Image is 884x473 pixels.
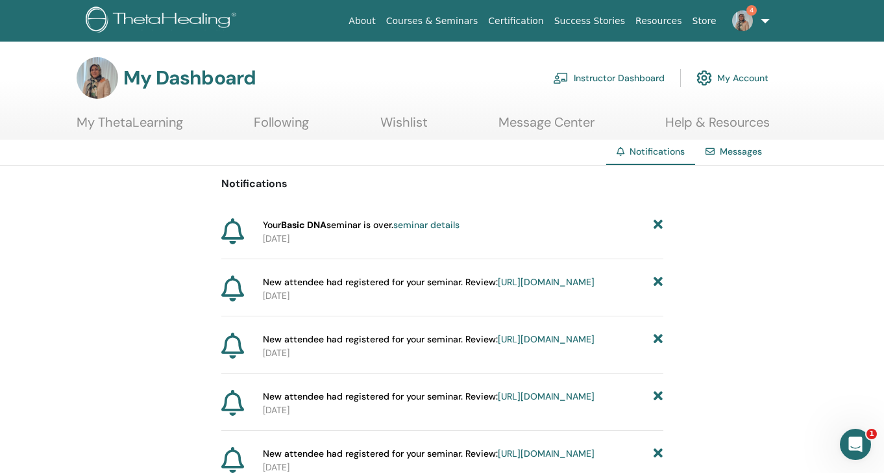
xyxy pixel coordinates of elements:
p: [DATE] [263,403,663,417]
img: default.jpg [77,57,118,99]
a: Certification [483,9,548,33]
a: [URL][DOMAIN_NAME] [498,276,595,288]
span: New attendee had registered for your seminar. Review: [263,333,595,346]
img: default.jpg [732,10,753,31]
a: seminar details [393,219,460,231]
a: Store [687,9,722,33]
iframe: Intercom live chat [840,429,871,460]
span: Notifications [630,146,685,157]
a: Success Stories [549,9,630,33]
a: [URL][DOMAIN_NAME] [498,448,595,459]
a: Instructor Dashboard [553,64,665,92]
a: About [343,9,380,33]
a: Wishlist [380,114,428,140]
h3: My Dashboard [123,66,256,90]
p: [DATE] [263,232,663,246]
img: logo.png [86,6,241,36]
img: chalkboard-teacher.svg [553,72,569,84]
span: 4 [746,5,757,16]
a: Messages [720,146,762,157]
a: Resources [630,9,687,33]
a: [URL][DOMAIN_NAME] [498,333,595,345]
a: My Account [696,64,768,92]
img: cog.svg [696,67,712,89]
a: Message Center [498,114,595,140]
a: Courses & Seminars [381,9,484,33]
span: New attendee had registered for your seminar. Review: [263,447,595,461]
span: Your seminar is over. [263,218,460,232]
a: Following [254,114,309,140]
a: Help & Resources [665,114,770,140]
p: [DATE] [263,289,663,303]
a: [URL][DOMAIN_NAME] [498,390,595,402]
span: New attendee had registered for your seminar. Review: [263,275,595,289]
strong: Basic DNA [281,219,326,231]
p: [DATE] [263,346,663,360]
span: 1 [866,429,877,439]
a: My ThetaLearning [77,114,183,140]
span: New attendee had registered for your seminar. Review: [263,390,595,403]
p: Notifications [221,176,663,192]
